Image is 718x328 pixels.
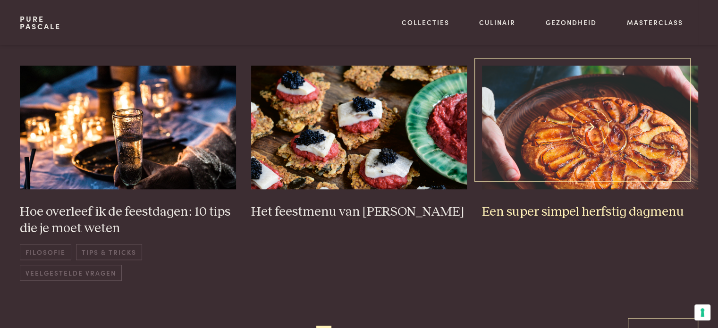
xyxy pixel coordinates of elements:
img: Tarte_tatin [482,66,698,189]
a: _DSC8293 Het feestmenu van [PERSON_NAME] [251,66,467,281]
h3: Een super simpel herfstig dagmenu [482,204,698,220]
button: Uw voorkeuren voor toestemming voor trackingtechnologieën [694,304,710,320]
a: Culinair [479,17,515,27]
span: Filosofie [20,244,71,260]
span: Tips & Tricks [76,244,142,260]
h3: Hoe overleef ik de feestdagen: 10 tips die je moet weten [20,204,236,236]
a: Tarte_tatin Een super simpel herfstig dagmenu [482,66,698,281]
h3: Het feestmenu van [PERSON_NAME] [251,204,467,220]
a: 322966365_672122701124175_6822491702143303352_n Hoe overleef ik de feestdagen: 10 tips die je moe... [20,66,236,281]
img: 322966365_672122701124175_6822491702143303352_n [20,66,236,189]
img: _DSC8293 [251,66,467,189]
a: PurePascale [20,15,61,30]
a: Masterclass [627,17,683,27]
a: Gezondheid [546,17,597,27]
a: Collecties [402,17,449,27]
span: Veelgestelde vragen [20,265,121,280]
